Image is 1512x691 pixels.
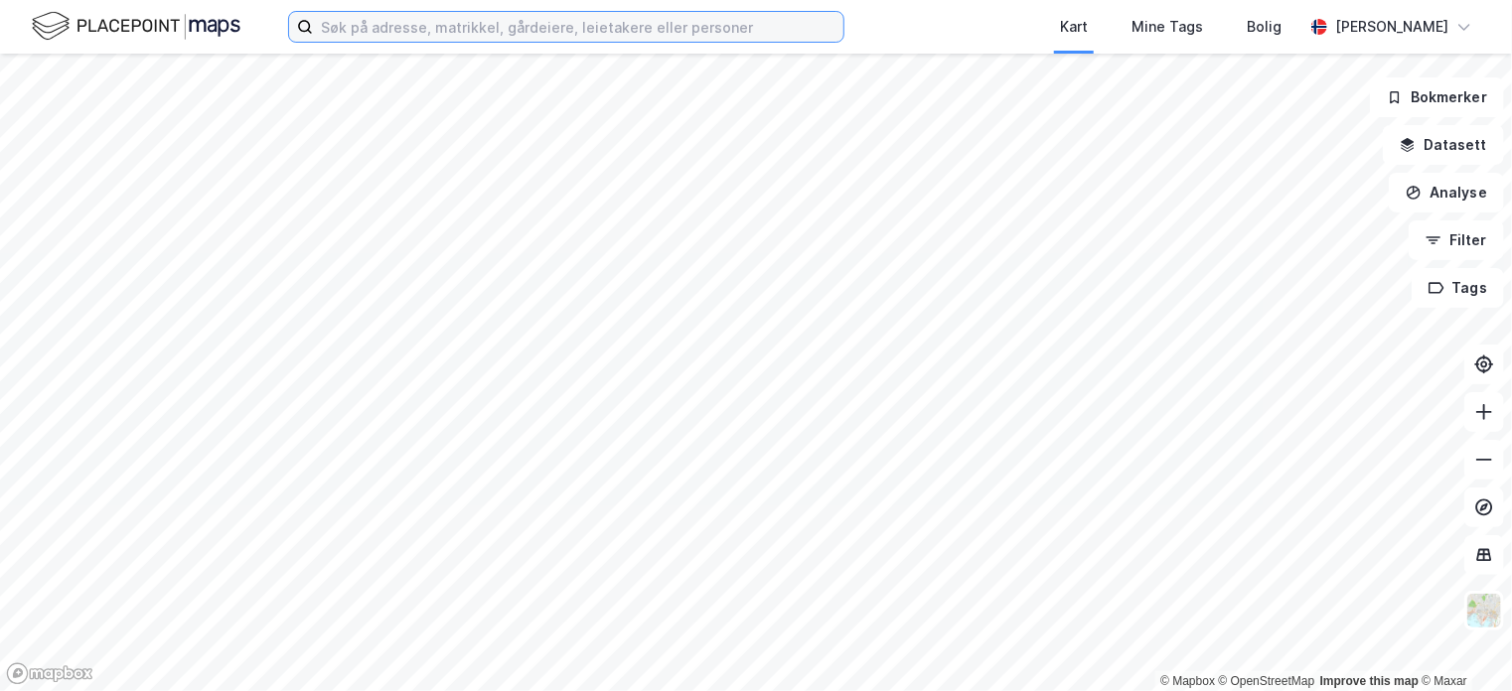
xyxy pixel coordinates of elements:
[1060,15,1088,39] div: Kart
[313,12,843,42] input: Søk på adresse, matrikkel, gårdeiere, leietakere eller personer
[32,9,240,44] img: logo.f888ab2527a4732fd821a326f86c7f29.svg
[1132,15,1203,39] div: Mine Tags
[1335,15,1448,39] div: [PERSON_NAME]
[1413,596,1512,691] iframe: Chat Widget
[1247,15,1282,39] div: Bolig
